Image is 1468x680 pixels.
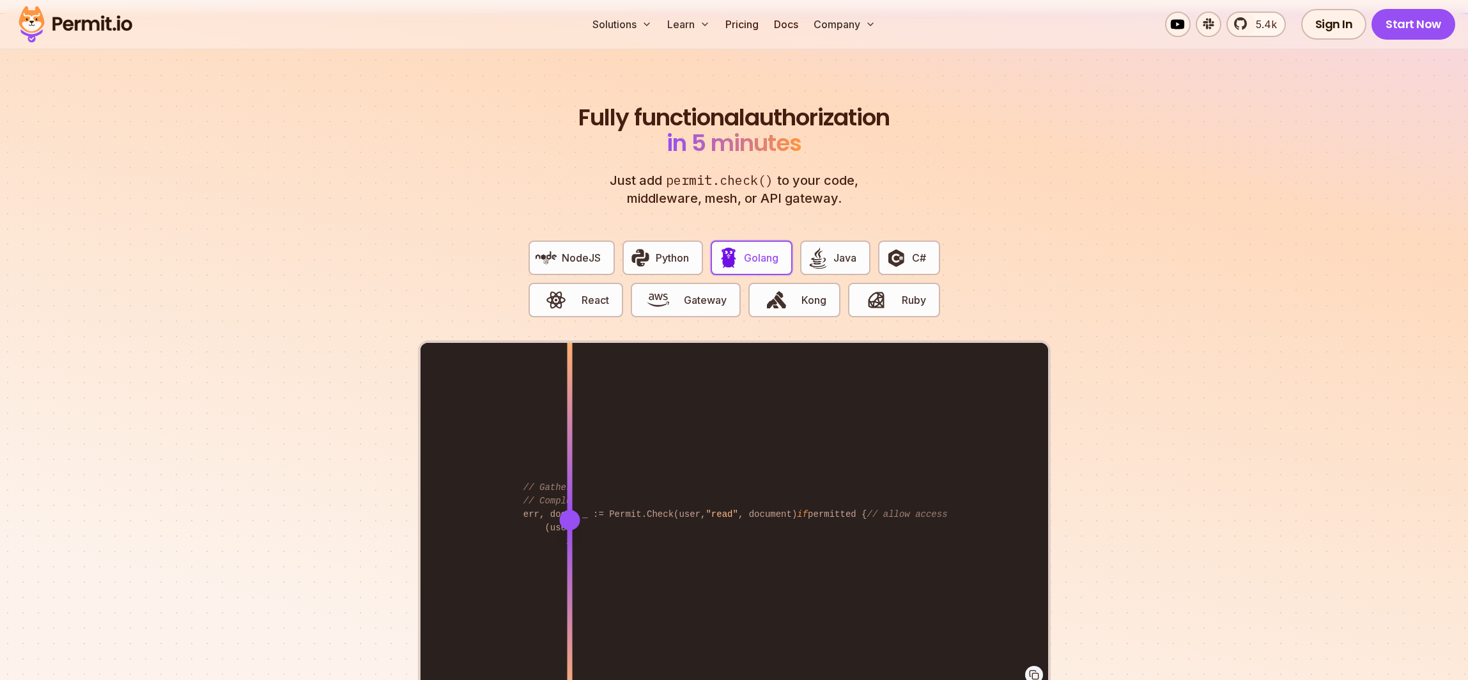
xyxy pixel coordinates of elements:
[662,171,777,190] span: permit.check()
[801,292,826,308] span: Kong
[576,105,893,156] h2: authorization
[587,12,657,37] button: Solutions
[885,247,907,269] img: C#
[744,250,778,265] span: Golang
[662,12,715,37] button: Learn
[1301,9,1367,40] a: Sign In
[720,12,764,37] a: Pricing
[865,289,887,311] img: Ruby
[562,250,601,265] span: NodeJS
[684,292,727,308] span: Gateway
[833,250,856,265] span: Java
[545,289,567,311] img: React
[582,292,609,308] span: React
[523,482,835,493] span: // Gather all the needed objects for the permissions check
[766,289,787,311] img: Kong
[514,498,954,532] code: permitted, _ := Permit.Check(user, , document) permitted { }
[1226,12,1286,37] a: 5.4k
[912,250,926,265] span: C#
[647,289,669,311] img: Gateway
[13,3,138,46] img: Permit logo
[769,12,803,37] a: Docs
[523,496,921,506] span: // Complete user object from DB (based on session object, 3 DB queries...)
[867,509,1039,519] span: // allow access to read document
[706,509,738,519] span: "read"
[596,171,872,207] p: Just add to your code, middleware, mesh, or API gateway.
[536,247,557,269] img: NodeJS
[578,105,745,130] span: Fully functional
[1371,9,1455,40] a: Start Now
[630,247,651,269] img: Python
[667,127,801,159] span: in 5 minutes
[656,250,689,265] span: Python
[514,471,954,558] code: err, user := session.Get( ).( ) err, doc := session.Get( ).( ) allowedDocTypes := GetAllowedDocTy...
[797,509,808,519] span: if
[808,12,881,37] button: Company
[1248,17,1277,32] span: 5.4k
[902,292,926,308] span: Ruby
[718,247,739,269] img: Golang
[807,247,829,269] img: Java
